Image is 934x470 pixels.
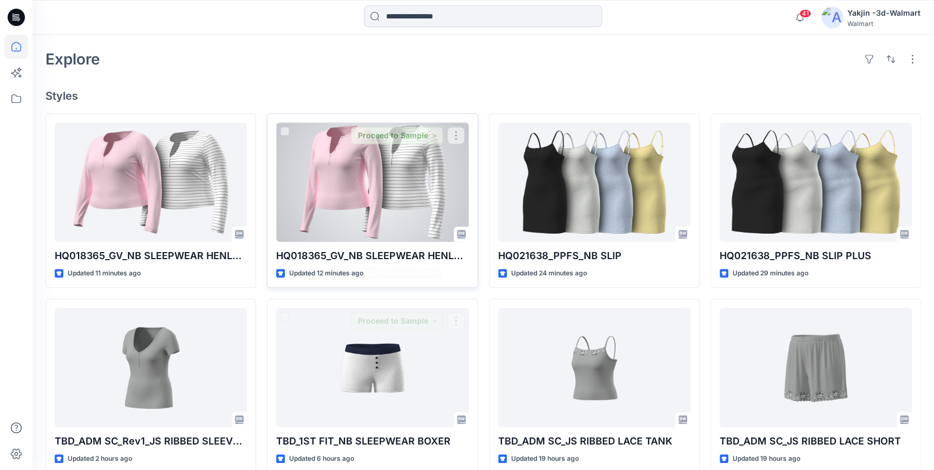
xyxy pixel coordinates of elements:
[498,248,690,263] p: HQ021638_PPFS_NB SLIP
[68,268,141,279] p: Updated 11 minutes ago
[847,7,920,20] div: Yakjin -3d-Walmart
[45,50,100,68] h2: Explore
[68,453,132,465] p: Updated 2 hours ago
[720,434,912,449] p: TBD_ADM SC_JS RIBBED LACE SHORT
[498,123,690,242] a: HQ021638_PPFS_NB SLIP
[799,9,811,18] span: 41
[821,7,843,28] img: avatar
[55,248,247,263] p: HQ018365_GV_NB SLEEPWEAR HENLEY TOP PLUS
[511,453,579,465] p: Updated 19 hours ago
[289,453,354,465] p: Updated 6 hours ago
[498,434,690,449] p: TBD_ADM SC_JS RIBBED LACE TANK
[733,453,800,465] p: Updated 19 hours ago
[847,20,920,28] div: Walmart
[55,434,247,449] p: TBD_ADM SC_Rev1_JS RIBBED SLEEVE HENLEY TOP
[733,268,808,279] p: Updated 29 minutes ago
[511,268,587,279] p: Updated 24 minutes ago
[45,89,921,102] h4: Styles
[289,268,363,279] p: Updated 12 minutes ago
[55,308,247,427] a: TBD_ADM SC_Rev1_JS RIBBED SLEEVE HENLEY TOP
[276,434,468,449] p: TBD_1ST FIT_NB SLEEPWEAR BOXER
[55,123,247,242] a: HQ018365_GV_NB SLEEPWEAR HENLEY TOP PLUS
[720,248,912,263] p: HQ021638_PPFS_NB SLIP PLUS
[498,308,690,427] a: TBD_ADM SC_JS RIBBED LACE TANK
[720,308,912,427] a: TBD_ADM SC_JS RIBBED LACE SHORT
[276,308,468,427] a: TBD_1ST FIT_NB SLEEPWEAR BOXER
[720,123,912,242] a: HQ021638_PPFS_NB SLIP PLUS
[276,123,468,242] a: HQ018365_GV_NB SLEEPWEAR HENLEY TOP
[276,248,468,263] p: HQ018365_GV_NB SLEEPWEAR HENLEY TOP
